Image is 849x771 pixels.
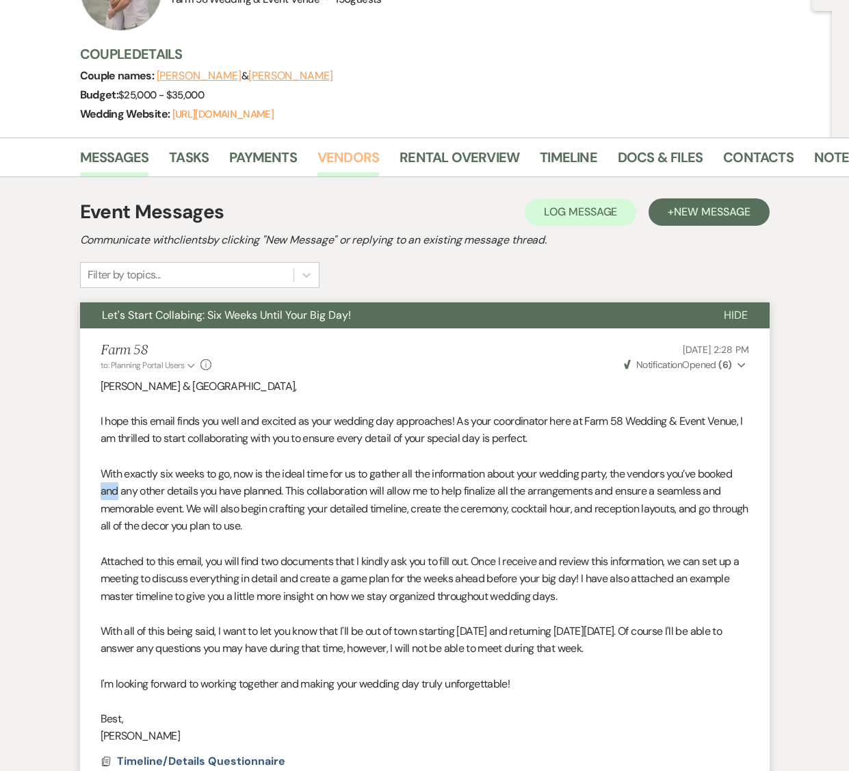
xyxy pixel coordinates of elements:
a: [URL][DOMAIN_NAME] [172,107,274,121]
span: Budget: [80,88,119,102]
span: Timeline/Details Questionnaire [117,754,285,768]
span: $25,000 - $35,000 [118,88,204,102]
span: & [157,69,333,83]
p: Attached to this email, you will find two documents that I kindly ask you to fill out. Once I rec... [101,553,749,605]
a: Messages [80,146,149,177]
span: New Message [674,205,750,219]
p: I'm looking forward to working together and making your wedding day truly unforgettable! [101,675,749,693]
span: Wedding Website: [80,107,172,121]
button: [PERSON_NAME] [248,70,333,81]
p: [PERSON_NAME] & [GEOGRAPHIC_DATA], [101,378,749,395]
button: Timeline/Details Questionnaire [117,753,289,770]
h5: Farm 58 [101,342,212,359]
button: to: Planning Portal Users [101,359,198,371]
a: Vendors [317,146,379,177]
button: +New Message [649,198,769,226]
span: Couple names: [80,68,157,83]
strong: ( 6 ) [718,358,731,371]
a: Tasks [169,146,209,177]
span: Notification [636,358,682,371]
p: With all of this being said, I want to let you know that I'll be out of town starting [DATE] and ... [101,623,749,657]
button: Let's Start Collabing: Six Weeks Until Your Big Day! [80,302,702,328]
span: Log Message [544,205,617,219]
h2: Communicate with clients by clicking "New Message" or replying to an existing message thread. [80,232,770,248]
p: With exactly six weeks to go, now is the ideal time for us to gather all the information about yo... [101,465,749,535]
span: to: Planning Portal Users [101,360,185,371]
span: [DATE] 2:28 PM [683,343,748,356]
button: [PERSON_NAME] [157,70,241,81]
a: Rental Overview [400,146,519,177]
h1: Event Messages [80,198,224,226]
span: Opened [624,358,732,371]
p: Best, [101,710,749,728]
a: Timeline [540,146,597,177]
span: Let's Start Collabing: Six Weeks Until Your Big Day! [102,308,351,322]
h3: Couple Details [80,44,819,64]
a: Payments [229,146,297,177]
button: Log Message [525,198,636,226]
button: NotificationOpened (6) [622,358,749,372]
p: [PERSON_NAME] [101,727,749,745]
p: I hope this email finds you well and excited as your wedding day approaches! As your coordinator ... [101,413,749,447]
a: Contacts [723,146,794,177]
a: Docs & Files [618,146,703,177]
div: Filter by topics... [88,267,161,283]
button: Hide [702,302,770,328]
span: Hide [724,308,748,322]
